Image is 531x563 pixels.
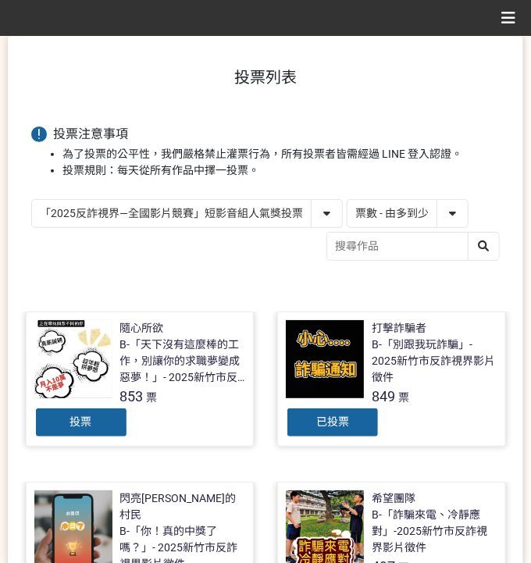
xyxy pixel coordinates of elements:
[120,388,144,404] span: 853
[31,68,500,87] h1: 投票列表
[372,507,497,556] div: B-「詐騙來電、冷靜應對」-2025新竹市反詐視界影片徵件
[147,391,158,404] span: 票
[70,415,92,428] span: 投票
[62,146,500,162] li: 為了投票的公平性，我們嚴格禁止灌票行為，所有投票者皆需經過 LINE 登入認證。
[277,312,506,447] a: 打擊詐騙者B-「別跟我玩詐騙」- 2025新竹市反詐視界影片徵件849票已投票
[120,337,246,386] div: B-「天下沒有這麼棒的工作，別讓你的求職夢變成惡夢！」- 2025新竹市反詐視界影片徵件
[26,312,255,447] a: 隨心所欲B-「天下沒有這麼棒的工作，別讓你的求職夢變成惡夢！」- 2025新竹市反詐視界影片徵件853票投票
[398,391,409,404] span: 票
[316,415,349,428] span: 已投票
[372,337,497,386] div: B-「別跟我玩詐騙」- 2025新竹市反詐視界影片徵件
[120,490,246,523] div: 閃亮[PERSON_NAME]的村民
[372,388,395,404] span: 849
[120,320,164,337] div: 隨心所欲
[53,126,128,141] span: 投票注意事項
[62,162,500,179] li: 投票規則：每天從所有作品中擇一投票。
[327,233,499,260] input: 搜尋作品
[372,490,415,507] div: 希望團隊
[372,320,426,337] div: 打擊詐騙者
